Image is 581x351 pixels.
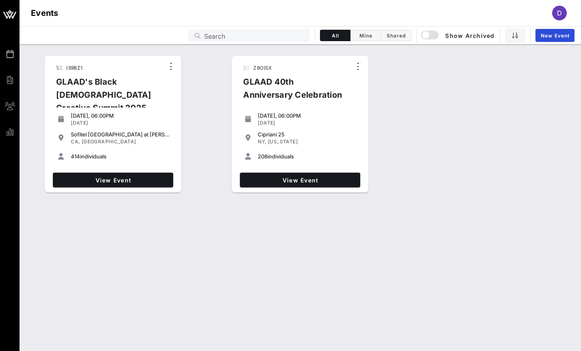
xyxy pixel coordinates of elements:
span: All [325,33,345,39]
span: [US_STATE] [268,138,298,145]
span: D [557,9,562,17]
span: New Event [540,33,570,39]
h1: Events [31,7,59,20]
span: 208 [258,153,268,160]
div: [DATE] [258,120,357,126]
div: individuals [71,153,170,160]
a: View Event [240,173,360,187]
span: Z8OISX [253,65,272,71]
div: D [552,6,567,20]
span: View Event [56,177,170,184]
div: GLAAD's Black [DEMOGRAPHIC_DATA] Creative Summit 2025 [50,75,164,121]
span: Show Archived [422,31,494,40]
button: All [320,30,350,41]
div: Sofitel [GEOGRAPHIC_DATA] at [PERSON_NAME][GEOGRAPHIC_DATA] [71,131,170,138]
div: [DATE], 06:00PM [258,112,357,119]
button: Show Archived [422,28,495,43]
span: View Event [243,177,357,184]
span: 414 [71,153,80,160]
div: [DATE] [71,120,170,126]
span: Shared [386,33,406,39]
span: [GEOGRAPHIC_DATA] [82,138,136,145]
a: New Event [535,29,574,42]
button: Mine [350,30,381,41]
button: Shared [381,30,411,41]
div: [DATE], 06:00PM [71,112,170,119]
div: GLAAD 40th Anniversary Celebration [237,75,351,108]
div: Cipriani 25 [258,131,357,138]
a: View Event [53,173,173,187]
span: I39BZ1 [66,65,83,71]
div: individuals [258,153,357,160]
span: NY, [258,138,266,145]
span: Mine [355,33,376,39]
span: CA, [71,138,80,145]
